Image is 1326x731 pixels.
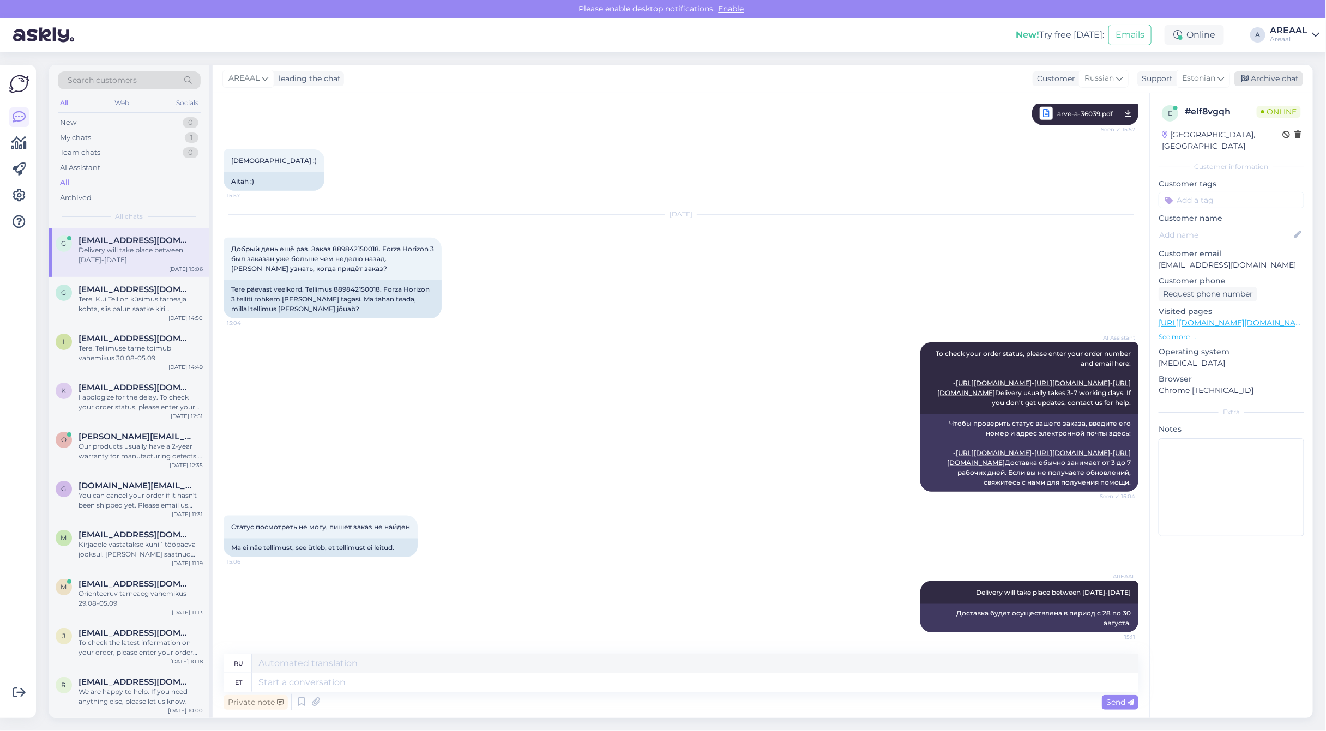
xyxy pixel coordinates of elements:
p: Customer phone [1159,275,1304,287]
div: Online [1165,25,1224,45]
p: Browser [1159,373,1304,385]
div: 1 [185,132,198,143]
button: Emails [1108,25,1152,45]
div: Support [1137,73,1173,84]
span: m [61,534,67,542]
div: I apologize for the delay. To check your order status, please enter your order number and email h... [79,392,203,412]
div: To check the latest information on your order, please enter your order number and email here: - [... [79,638,203,657]
div: A [1250,27,1265,43]
span: remmark72@gmail.com [79,677,192,687]
div: [DATE] 10:18 [170,657,203,666]
div: Web [113,96,132,110]
div: We are happy to help. If you need anything else, please let us know. [79,687,203,706]
div: [DATE] 15:06 [169,265,203,273]
span: Online [1257,106,1301,118]
div: Tere päevast veelkord. Tellimus 889842150018. Forza Horizon 3 telliti rohkem [PERSON_NAME] tagasi... [224,280,442,318]
div: Чтобы проверить статус вашего заказа, введите его номер и адрес электронной почты здесь: - - - До... [920,414,1138,492]
p: Chrome [TECHNICAL_ID] [1159,385,1304,396]
input: Add a tag [1159,192,1304,208]
div: Try free [DATE]: [1016,28,1104,41]
div: All [60,177,70,188]
span: kasemetsamesi@gmail.com [79,383,192,392]
div: [DATE] 12:35 [170,461,203,469]
span: Send [1106,697,1134,707]
div: ru [234,654,243,673]
p: Operating system [1159,346,1304,358]
div: leading the chat [274,73,341,84]
div: You can cancel your order if it hasn't been shipped yet. Please email us your cancellation reques... [79,491,203,510]
div: Delivery will take place between [DATE]-[DATE] [79,245,203,265]
div: 0 [183,147,198,158]
span: k [62,386,67,395]
span: Seen ✓ 15:04 [1094,492,1135,500]
p: [MEDICAL_DATA] [1159,358,1304,369]
div: [DATE] 12:51 [171,412,203,420]
div: Kirjadele vastatakse kuni 1 tööpäeva jooksul. [PERSON_NAME] saatnud eile kirja, siis sellele vast... [79,540,203,559]
p: Notes [1159,424,1304,435]
span: AREAAL [1094,572,1135,581]
div: et [235,673,242,692]
div: Customer information [1159,162,1304,172]
a: [URL][DOMAIN_NAME] [1034,449,1110,457]
span: Delivery will take place between [DATE]-[DATE] [976,588,1131,596]
div: My chats [60,132,91,143]
div: [DATE] 10:00 [168,706,203,715]
a: [URL][DOMAIN_NAME] [956,449,1032,457]
span: g [62,288,67,297]
div: Customer [1033,73,1075,84]
a: [URL][DOMAIN_NAME] [1034,379,1110,387]
p: See more ... [1159,332,1304,342]
div: AI Assistant [60,162,100,173]
p: Customer tags [1159,178,1304,190]
div: [DATE] 11:19 [172,559,203,567]
div: Our products usually have a 2-year warranty for manufacturing defects. Please check the warranty ... [79,442,203,461]
span: irina.lindberg70@gmail.com [79,334,192,343]
span: g [62,485,67,493]
div: Archived [60,192,92,203]
div: Archive chat [1234,71,1303,86]
span: guidoosak@gmail.com [79,285,192,294]
div: [GEOGRAPHIC_DATA], [GEOGRAPHIC_DATA] [1162,129,1282,152]
span: 15:11 [1094,633,1135,641]
span: All chats [116,212,143,221]
span: Search customers [68,75,137,86]
span: AREAAL [228,73,260,84]
p: Customer email [1159,248,1304,259]
a: AREAALAreaal [1270,26,1319,44]
div: # elf8vgqh [1185,105,1257,118]
span: r [62,681,67,689]
span: Enable [715,4,748,14]
span: i [63,337,65,346]
div: Socials [174,96,201,110]
a: AREAALarve-a-36039.pdfSeen ✓ 15:57 [1032,102,1138,125]
span: To check your order status, please enter your order number and email here: - - - Delivery usually... [936,349,1132,407]
p: Customer name [1159,213,1304,224]
span: Estonian [1182,73,1215,84]
span: 15:06 [227,558,268,566]
div: Orienteeruv tarneaeg vahemikus 29.08-05.09 [79,589,203,608]
img: Askly Logo [9,74,29,94]
div: Tere! Tellimuse tarne toimub vahemikus 30.08-05.09 [79,343,203,363]
span: Статус посмотреть не могу, пишет заказ не найден [231,523,410,531]
span: Seen ✓ 15:57 [1094,123,1135,136]
div: [DATE] [224,209,1138,219]
div: [DATE] 14:49 [168,363,203,371]
div: Private note [224,695,288,710]
span: jurisinivali@gmail.com [79,628,192,638]
span: e [1168,109,1172,117]
div: Aitäh :) [224,172,324,191]
span: 15:04 [227,319,268,327]
a: [URL][DOMAIN_NAME] [956,379,1032,387]
span: m [61,583,67,591]
div: All [58,96,70,110]
span: g [62,239,67,247]
div: Extra [1159,407,1304,417]
span: olga.saf@live.com [79,432,192,442]
span: gregorykalugin2002@gmail.com [79,235,192,245]
span: makc.aromae@gmail.com [79,579,192,589]
span: Russian [1084,73,1114,84]
div: [DATE] 11:13 [172,608,203,617]
span: j [62,632,65,640]
b: New! [1016,29,1039,40]
span: 15:57 [227,191,268,200]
